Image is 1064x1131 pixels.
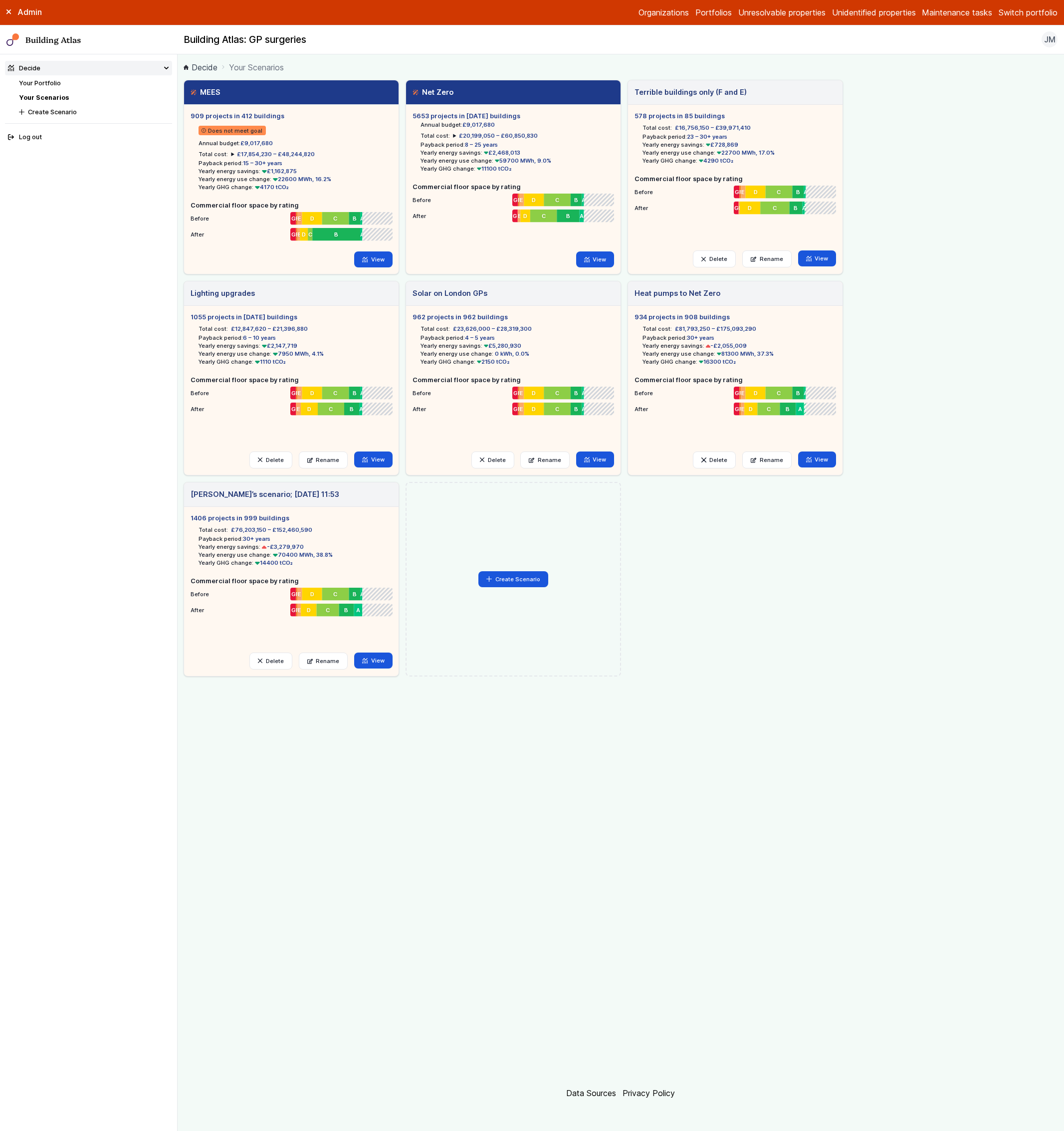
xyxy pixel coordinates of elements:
[493,350,529,357] span: 0 kWh, 0.0%
[999,6,1058,18] button: Switch portfolio
[352,590,356,598] span: B
[453,132,538,140] summary: £20,199,050 – £60,850,830
[739,204,740,212] span: E
[802,204,805,212] span: A
[635,288,720,299] h3: Heat pumps to Net Zero
[296,590,297,598] span: F
[513,389,517,397] span: G
[697,157,734,164] span: 4290 tCO₂
[199,126,266,135] span: Does not meet goal
[191,375,392,385] h5: Commercial floor space by rating
[475,358,510,365] span: 2150 tCO₂
[675,325,756,333] span: £81,793,250 – £175,093,290
[513,212,517,220] span: G
[804,405,806,413] span: A+
[798,250,837,266] a: View
[297,405,300,413] span: E
[786,405,790,413] span: B
[199,358,392,366] li: Yearly GHG change:
[421,141,614,149] li: Payback period:
[249,452,292,468] button: Delete
[191,201,392,210] h5: Commercial floor space by rating
[580,212,584,220] span: A
[333,590,337,598] span: C
[5,61,172,75] summary: Decide
[413,288,487,299] h3: Solar on London GPs
[642,124,672,132] h6: Total cost:
[635,111,836,121] h5: 578 projects in 85 buildings
[413,87,453,98] h3: Net Zero
[421,334,614,342] li: Payback period:
[675,124,751,132] span: £16,756,150 – £39,971,410
[249,653,292,670] button: Delete
[296,215,297,223] span: F
[735,188,739,196] span: G
[740,389,741,397] span: F
[695,6,732,18] a: Portfolios
[291,606,295,614] span: G
[493,157,552,164] span: 59700 MWh, 9.0%
[421,325,450,333] h6: Total cost:
[741,405,745,413] span: E
[582,405,584,413] span: A
[199,150,228,158] h6: Total cost:
[243,160,282,167] span: 15 – 30+ years
[465,141,498,148] span: 8 – 25 years
[693,452,736,468] button: Delete
[582,196,584,204] span: A
[296,389,297,397] span: F
[298,215,301,223] span: E
[199,526,228,534] h6: Total cost:
[19,94,69,101] a: Your Scenarios
[520,405,523,413] span: E
[191,401,392,414] li: After
[734,204,738,212] span: G
[191,385,392,398] li: Before
[360,230,362,238] span: A
[360,389,362,397] span: A
[518,212,520,220] span: E
[199,139,392,147] li: Annual budget:
[333,389,337,397] span: C
[623,1088,675,1098] a: Privacy Policy
[354,452,393,467] a: View
[260,168,297,175] span: £1,162,875
[471,452,514,468] button: Delete
[191,210,392,223] li: Before
[333,215,337,223] span: C
[199,175,392,183] li: Yearly energy use change:
[413,401,614,414] li: After
[742,188,745,196] span: E
[421,149,614,157] li: Yearly energy savings:
[421,121,614,129] li: Annual budget:
[635,174,836,184] h5: Commercial floor space by rating
[191,226,392,239] li: After
[413,192,614,205] li: Before
[310,389,314,397] span: D
[749,405,753,413] span: D
[271,176,331,183] span: 22600 MWh, 16.2%
[740,188,741,196] span: F
[199,559,392,567] li: Yearly GHG change:
[291,590,295,598] span: G
[291,215,295,223] span: G
[5,130,172,145] button: Log out
[350,405,354,413] span: B
[465,334,495,341] span: 4 – 5 years
[642,133,836,141] li: Payback period:
[635,184,836,197] li: Before
[582,389,584,397] span: A
[253,559,293,566] span: 14400 tCO₂
[413,385,614,398] li: Before
[735,389,739,397] span: G
[693,250,736,267] button: Delete
[832,6,916,18] a: Unidentified properties
[310,590,314,598] span: D
[271,551,333,558] span: 70400 MWh, 38.8%
[715,149,775,156] span: 22700 MWh, 17.0%
[184,33,306,46] h2: Building Atlas: GP surgeries
[344,606,348,614] span: B
[574,405,578,413] span: B
[229,61,284,73] span: Your Scenarios
[635,401,836,414] li: After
